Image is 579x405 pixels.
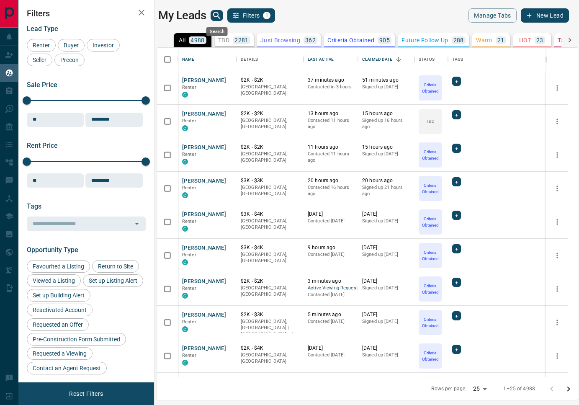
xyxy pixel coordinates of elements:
button: more [551,149,564,161]
p: $2K - $2K [241,144,299,151]
span: Renter [182,152,196,157]
span: Reactivated Account [30,307,90,313]
div: Status [414,48,448,71]
span: + [455,111,458,119]
p: Criteria Obtained [419,350,441,362]
button: more [551,82,564,94]
div: Requested an Offer [27,318,89,331]
p: TBD [218,37,229,43]
div: condos.ca [182,92,188,98]
div: Viewed a Listing [27,274,81,287]
p: [GEOGRAPHIC_DATA], [GEOGRAPHIC_DATA] [241,352,299,365]
div: Tags [448,48,546,71]
span: Viewed a Listing [30,277,78,284]
p: 37 minutes ago [308,77,354,84]
div: condos.ca [182,259,188,265]
p: Criteria Obtained [419,149,441,161]
p: [DATE] [362,211,410,218]
div: Renter [27,39,56,52]
div: Search [206,27,228,36]
p: Future Follow Up [401,37,448,43]
p: TBD [426,118,434,124]
button: more [551,182,564,195]
p: $3K - $4K [241,211,299,218]
span: + [455,211,458,219]
p: Signed up [DATE] [362,251,410,258]
p: Signed up 16 hours ago [362,117,410,130]
h1: My Leads [158,9,206,22]
div: + [452,177,461,186]
div: Name [178,48,237,71]
span: Active Viewing Request [308,285,354,292]
div: Precon [54,54,85,66]
div: + [452,311,461,320]
div: Pre-Construction Form Submitted [27,333,126,346]
p: 23 [536,37,543,43]
button: more [551,316,564,329]
div: 25 [470,383,490,395]
button: [PERSON_NAME] [182,144,226,152]
button: [PERSON_NAME] [182,244,226,252]
div: + [452,144,461,153]
div: + [452,77,461,86]
p: [DATE] [362,345,410,352]
p: [DATE] [308,345,354,352]
button: Manage Tabs [468,8,516,23]
span: Renter [182,185,196,191]
div: Name [182,48,195,71]
div: Details [237,48,304,71]
span: Return to Site [95,263,136,270]
p: Signed up [DATE] [362,218,410,224]
button: Filters1 [227,8,275,23]
div: condos.ca [182,326,188,332]
span: Favourited a Listing [30,263,87,270]
p: [GEOGRAPHIC_DATA], [GEOGRAPHIC_DATA] [241,218,299,231]
p: [DATE] [308,211,354,218]
p: Rows per page: [431,385,466,392]
p: Contacted [DATE] [308,318,354,325]
div: Buyer [58,39,85,52]
p: [DATE] [362,311,410,318]
span: Investor [90,42,117,49]
span: Renter [182,353,196,358]
div: Tags [452,48,463,71]
p: Just Browsing [260,37,300,43]
p: Contacted [DATE] [308,251,354,258]
p: Contacted 16 hours ago [308,184,354,197]
span: Renter [182,219,196,224]
div: + [452,110,461,119]
p: $3K - $3K [241,177,299,184]
p: Contacted 11 hours ago [308,151,354,164]
button: more [551,115,564,128]
p: Signed up [DATE] [362,352,410,359]
p: 5 minutes ago [308,311,354,318]
span: Pre-Construction Form Submitted [30,336,123,343]
div: + [452,244,461,253]
button: New Lead [521,8,569,23]
p: Contacted [DATE] [308,218,354,224]
div: + [452,211,461,220]
div: condos.ca [182,293,188,299]
span: Requested a Viewing [30,350,90,357]
span: Contact an Agent Request [30,365,104,371]
p: Signed up [DATE] [362,285,410,291]
div: Set up Listing Alert [83,274,143,287]
h2: Filters [27,8,146,18]
p: Criteria Obtained [419,182,441,195]
p: Signed up 21 hours ago [362,184,410,197]
p: [DATE] [362,278,410,285]
p: Criteria Obtained [419,249,441,262]
span: + [455,77,458,85]
span: + [455,345,458,353]
p: Criteria Obtained [419,82,441,94]
div: Status [419,48,435,71]
p: HOT [519,37,531,43]
p: Signed up [DATE] [362,84,410,90]
button: more [551,216,564,228]
div: Favourited a Listing [27,260,90,273]
p: $2K - $2K [241,77,299,84]
span: Set up Building Alert [30,292,87,299]
span: + [455,178,458,186]
span: Precon [57,57,82,63]
p: [DATE] [362,244,410,251]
